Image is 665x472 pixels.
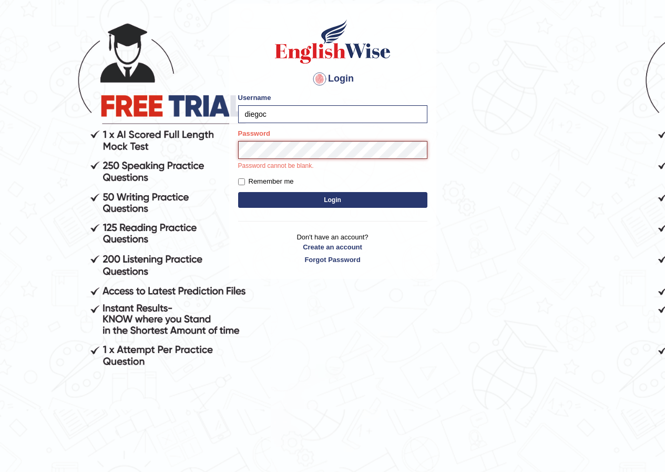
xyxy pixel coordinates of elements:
[238,192,427,208] button: Login
[238,93,271,103] label: Username
[238,232,427,265] p: Don't have an account?
[238,178,245,185] input: Remember me
[238,71,427,87] h4: Login
[238,242,427,252] a: Create an account
[273,18,393,65] img: Logo of English Wise sign in for intelligent practice with AI
[238,162,427,171] p: Password cannot be blank.
[238,128,270,138] label: Password
[238,176,294,187] label: Remember me
[238,255,427,265] a: Forgot Password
